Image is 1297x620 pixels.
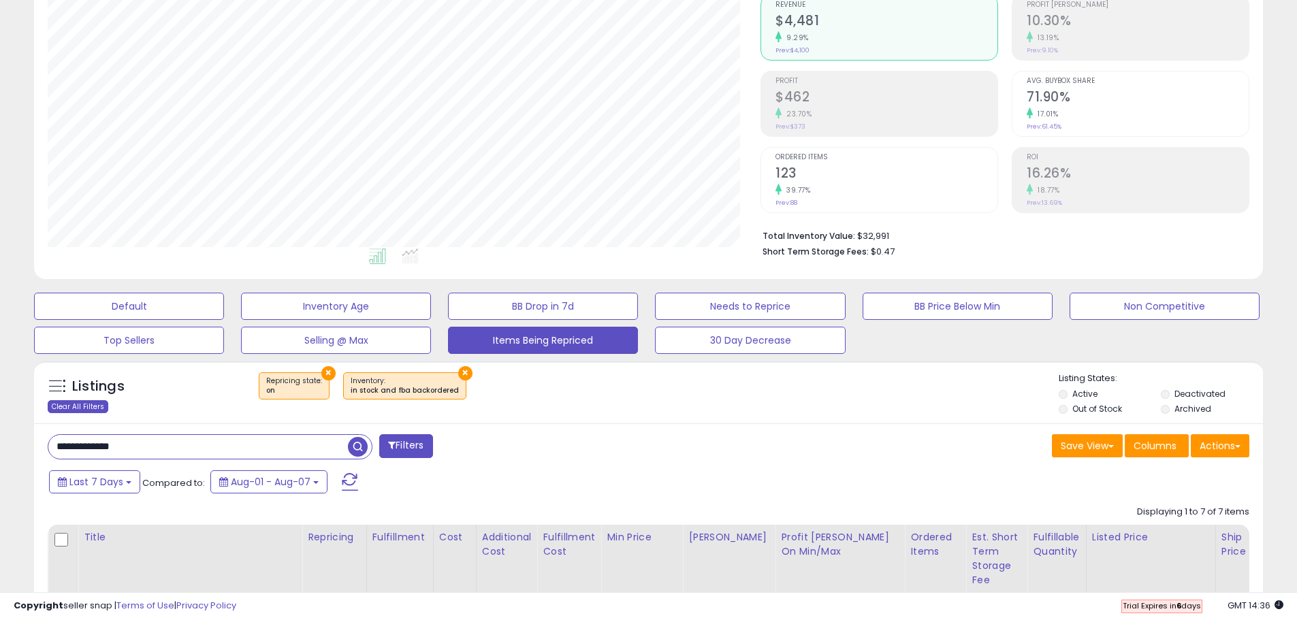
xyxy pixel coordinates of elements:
button: Default [34,293,224,320]
b: Short Term Storage Fees: [763,246,869,257]
span: Last 7 Days [69,475,123,489]
span: Aug-01 - Aug-07 [231,475,310,489]
button: Columns [1125,434,1189,457]
button: × [321,366,336,380]
h2: $462 [775,89,997,108]
button: Aug-01 - Aug-07 [210,470,327,493]
h2: 123 [775,165,997,184]
small: Prev: $373 [775,123,805,131]
label: Active [1072,388,1098,399]
span: Repricing state : [266,376,322,396]
div: Fulfillment [372,530,428,544]
a: Privacy Policy [176,599,236,612]
div: Ordered Items [910,530,960,559]
h2: 16.26% [1027,165,1249,184]
strong: Copyright [14,599,63,612]
small: Prev: 9.10% [1027,46,1058,54]
div: Title [84,530,296,544]
small: 18.77% [1033,185,1059,195]
button: Filters [379,434,432,458]
small: 13.19% [1033,33,1059,43]
div: seller snap | | [14,600,236,613]
div: Listed Price [1092,530,1210,544]
label: Archived [1174,403,1211,414]
div: Fulfillment Cost [543,530,595,559]
div: Profit [PERSON_NAME] on Min/Max [781,530,899,559]
span: Avg. Buybox Share [1027,78,1249,85]
small: Prev: 61.45% [1027,123,1061,131]
h5: Listings [72,377,125,396]
li: $32,991 [763,227,1239,243]
button: Save View [1052,434,1123,457]
h2: $4,481 [775,13,997,31]
span: $0.47 [871,245,895,258]
span: Columns [1134,439,1176,453]
div: on [266,386,322,395]
b: Total Inventory Value: [763,230,855,242]
button: Last 7 Days [49,470,140,493]
div: Repricing [308,530,361,544]
div: [PERSON_NAME] [688,530,769,544]
span: Compared to: [142,476,205,489]
small: Prev: 88 [775,199,797,207]
small: 23.70% [782,109,812,119]
button: Non Competitive [1070,293,1260,320]
div: Fulfillable Quantity [1033,530,1080,559]
div: Displaying 1 to 7 of 7 items [1137,506,1249,519]
th: The percentage added to the cost of goods (COGS) that forms the calculator for Min & Max prices. [775,525,905,593]
span: Profit [775,78,997,85]
button: Needs to Reprice [655,293,845,320]
button: × [458,366,473,380]
h2: 71.90% [1027,89,1249,108]
small: Prev: 13.69% [1027,199,1062,207]
button: Selling @ Max [241,327,431,354]
span: Inventory : [351,376,459,396]
a: Terms of Use [116,599,174,612]
button: Actions [1191,434,1249,457]
small: 9.29% [782,33,809,43]
small: 17.01% [1033,109,1058,119]
small: Prev: $4,100 [775,46,810,54]
span: Ordered Items [775,154,997,161]
div: Additional Cost [482,530,532,559]
div: in stock and fba backordered [351,386,459,395]
span: 2025-08-15 14:36 GMT [1228,599,1283,612]
small: 39.77% [782,185,810,195]
div: Cost [439,530,470,544]
button: 30 Day Decrease [655,327,845,354]
div: Min Price [607,530,677,544]
button: Inventory Age [241,293,431,320]
button: BB Price Below Min [863,293,1053,320]
p: Listing States: [1059,372,1263,385]
div: Est. Short Term Storage Fee [972,530,1021,587]
div: Clear All Filters [48,400,108,413]
label: Deactivated [1174,388,1226,399]
div: Ship Price [1221,530,1249,559]
span: Trial Expires in days [1123,600,1201,611]
span: Profit [PERSON_NAME] [1027,1,1249,9]
label: Out of Stock [1072,403,1122,414]
span: ROI [1027,154,1249,161]
button: BB Drop in 7d [448,293,638,320]
button: Top Sellers [34,327,224,354]
span: Revenue [775,1,997,9]
h2: 10.30% [1027,13,1249,31]
b: 6 [1176,600,1181,611]
button: Items Being Repriced [448,327,638,354]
